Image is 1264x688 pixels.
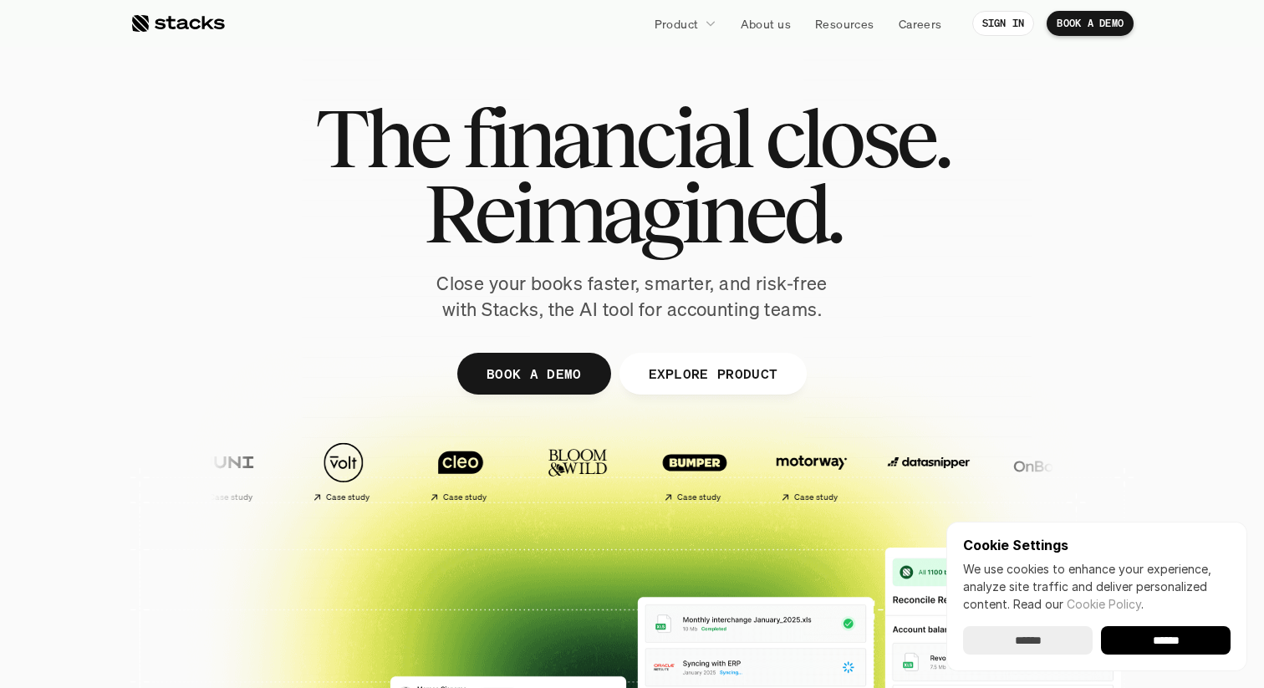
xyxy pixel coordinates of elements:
[1057,18,1124,29] p: BOOK A DEMO
[315,100,448,176] span: The
[278,433,387,509] a: Case study
[619,353,807,395] a: EXPLORE PRODUCT
[462,100,751,176] span: financial
[815,15,874,33] p: Resources
[982,18,1025,29] p: SIGN IN
[457,353,611,395] a: BOOK A DEMO
[197,387,271,399] a: Privacy Policy
[741,15,791,33] p: About us
[1013,597,1144,611] span: Read our .
[197,492,242,502] h2: Case study
[424,176,841,251] span: Reimagined.
[629,433,738,509] a: Case study
[1067,597,1141,611] a: Cookie Policy
[161,433,270,509] a: Case study
[314,492,359,502] h2: Case study
[431,492,476,502] h2: Case study
[963,560,1231,613] p: We use cookies to enhance your experience, analyze site traffic and deliver personalized content.
[805,8,884,38] a: Resources
[972,11,1035,36] a: SIGN IN
[782,492,827,502] h2: Case study
[963,538,1231,552] p: Cookie Settings
[655,15,699,33] p: Product
[747,433,855,509] a: Case study
[1047,11,1134,36] a: BOOK A DEMO
[423,271,841,323] p: Close your books faster, smarter, and risk-free with Stacks, the AI tool for accounting teams.
[648,361,777,385] p: EXPLORE PRODUCT
[487,361,582,385] p: BOOK A DEMO
[899,15,942,33] p: Careers
[765,100,949,176] span: close.
[665,492,710,502] h2: Case study
[731,8,801,38] a: About us
[889,8,952,38] a: Careers
[395,433,504,509] a: Case study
